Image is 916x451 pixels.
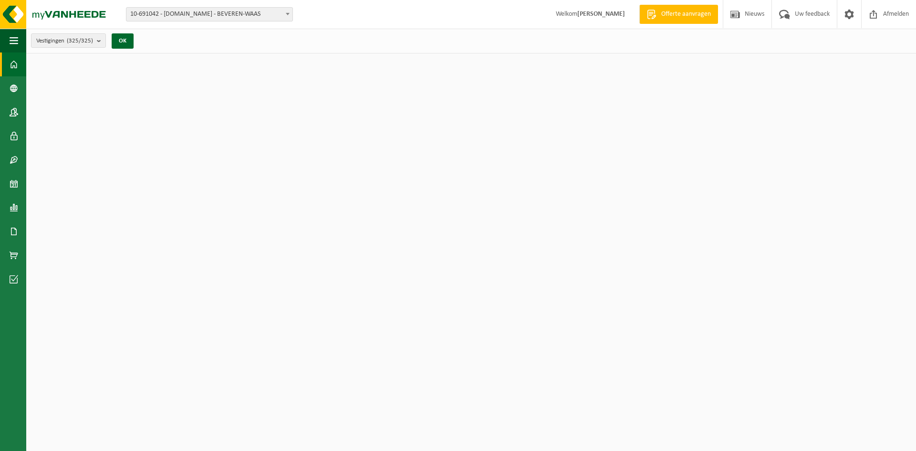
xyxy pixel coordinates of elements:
[31,33,106,48] button: Vestigingen(325/325)
[126,7,293,21] span: 10-691042 - LAMMERTYN.NET - BEVEREN-WAAS
[112,33,134,49] button: OK
[67,38,93,44] count: (325/325)
[36,34,93,48] span: Vestigingen
[639,5,718,24] a: Offerte aanvragen
[659,10,713,19] span: Offerte aanvragen
[126,8,292,21] span: 10-691042 - LAMMERTYN.NET - BEVEREN-WAAS
[577,10,625,18] strong: [PERSON_NAME]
